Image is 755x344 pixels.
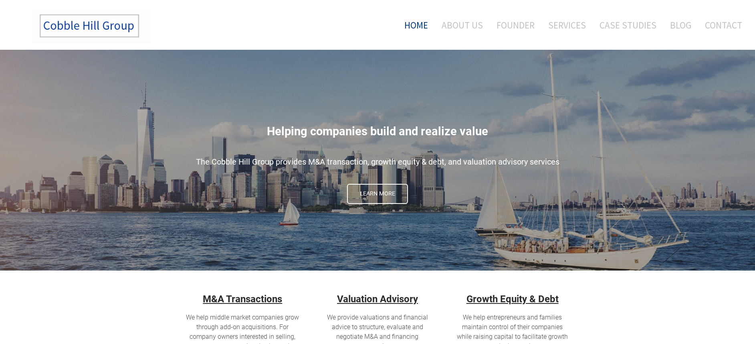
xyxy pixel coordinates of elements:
a: Learn More [347,184,408,204]
a: Services [542,8,592,42]
strong: Growth Equity & Debt [466,293,559,305]
img: The Cobble Hill Group LLC [30,8,151,44]
span: Helping companies build and realize value [267,124,488,138]
a: Contact [699,8,742,42]
a: Valuation Advisory [337,293,418,305]
a: About Us [436,8,489,42]
a: Blog [664,8,697,42]
a: Home [392,8,434,42]
a: Founder [491,8,541,42]
span: The Cobble Hill Group provides M&A transaction, growth equity & debt, and valuation advisory serv... [196,157,559,167]
u: M&A Transactions [203,293,282,305]
a: Case Studies [594,8,662,42]
span: Learn More [348,185,407,203]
